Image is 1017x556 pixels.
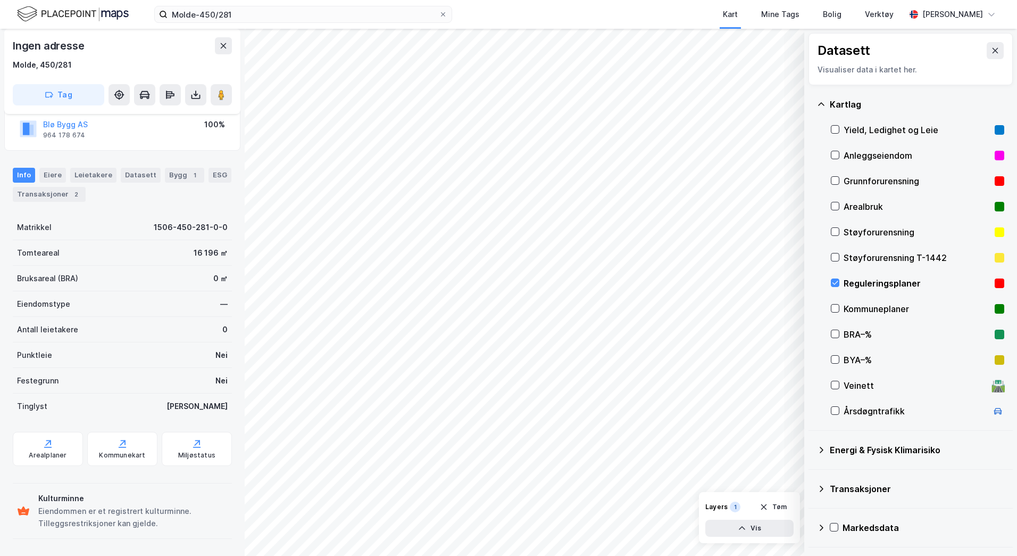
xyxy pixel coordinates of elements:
[222,323,228,336] div: 0
[43,131,85,140] div: 964 178 674
[844,354,990,366] div: BYA–%
[964,505,1017,556] div: Kontrollprogram for chat
[730,502,740,512] div: 1
[844,200,990,213] div: Arealbruk
[818,42,870,59] div: Datasett
[154,221,228,234] div: 1506-450-281-0-0
[818,63,1004,76] div: Visualiser data i kartet her.
[844,226,990,239] div: Støyforurensning
[17,247,60,259] div: Tomteareal
[823,8,841,21] div: Bolig
[761,8,799,21] div: Mine Tags
[17,400,47,413] div: Tinglyst
[922,8,983,21] div: [PERSON_NAME]
[38,505,228,530] div: Eiendommen er et registrert kulturminne. Tilleggsrestriksjoner kan gjelde.
[39,168,66,183] div: Eiere
[215,374,228,387] div: Nei
[17,5,129,23] img: logo.f888ab2527a4732fd821a326f86c7f29.svg
[13,84,104,105] button: Tag
[17,272,78,285] div: Bruksareal (BRA)
[723,8,738,21] div: Kart
[844,124,990,136] div: Yield, Ledighet og Leie
[204,118,225,131] div: 100%
[38,492,228,505] div: Kulturminne
[830,444,1004,456] div: Energi & Fysisk Klimarisiko
[844,175,990,187] div: Grunnforurensning
[844,149,990,162] div: Anleggseiendom
[165,168,204,183] div: Bygg
[865,8,894,21] div: Verktøy
[17,349,52,362] div: Punktleie
[17,323,78,336] div: Antall leietakere
[29,451,66,460] div: Arealplaner
[830,98,1004,111] div: Kartlag
[753,498,794,516] button: Tøm
[99,451,145,460] div: Kommunekart
[189,170,200,181] div: 1
[13,59,72,71] div: Molde, 450/281
[213,272,228,285] div: 0 ㎡
[705,520,794,537] button: Vis
[215,349,228,362] div: Nei
[17,221,52,234] div: Matrikkel
[13,187,86,202] div: Transaksjoner
[71,189,81,200] div: 2
[843,521,1004,534] div: Markedsdata
[209,168,231,183] div: ESG
[844,251,990,264] div: Støyforurensning T-1442
[178,451,215,460] div: Miljøstatus
[121,168,161,183] div: Datasett
[844,379,987,392] div: Veinett
[830,483,1004,495] div: Transaksjoner
[844,277,990,290] div: Reguleringsplaner
[166,400,228,413] div: [PERSON_NAME]
[991,379,1005,393] div: 🛣️
[844,405,987,418] div: Årsdøgntrafikk
[17,374,59,387] div: Festegrunn
[70,168,116,183] div: Leietakere
[13,168,35,183] div: Info
[17,298,70,310] div: Eiendomstype
[844,328,990,341] div: BRA–%
[964,505,1017,556] iframe: Chat Widget
[220,298,228,310] div: —
[13,37,86,54] div: Ingen adresse
[194,247,228,259] div: 16 196 ㎡
[168,6,439,22] input: Søk på adresse, matrikkel, gårdeiere, leietakere eller personer
[844,302,990,315] div: Kommuneplaner
[705,503,728,511] div: Layers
